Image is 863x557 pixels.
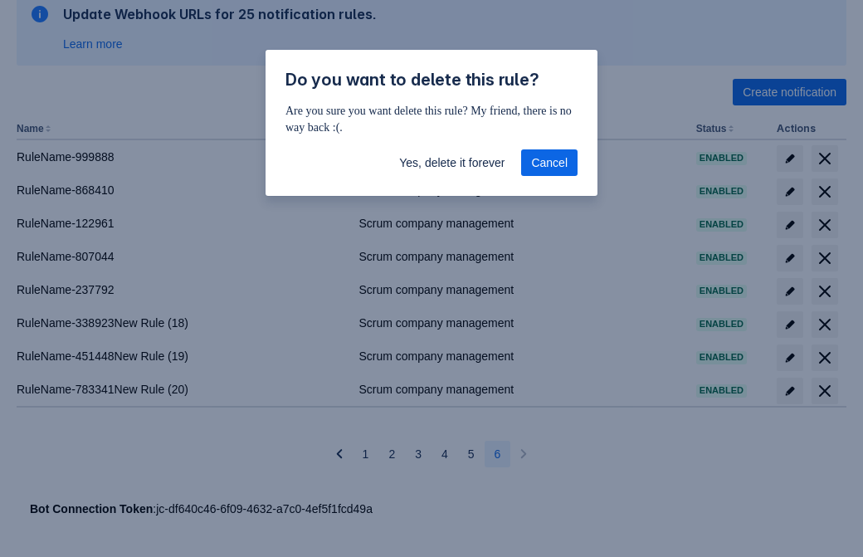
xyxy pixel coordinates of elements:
span: Do you want to delete this rule? [285,70,539,90]
span: Yes, delete it forever [399,149,505,176]
button: Cancel [521,149,578,176]
p: Are you sure you want delete this rule? My friend, there is no way back :(. [285,103,578,136]
span: Cancel [531,149,568,176]
button: Yes, delete it forever [389,149,514,176]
